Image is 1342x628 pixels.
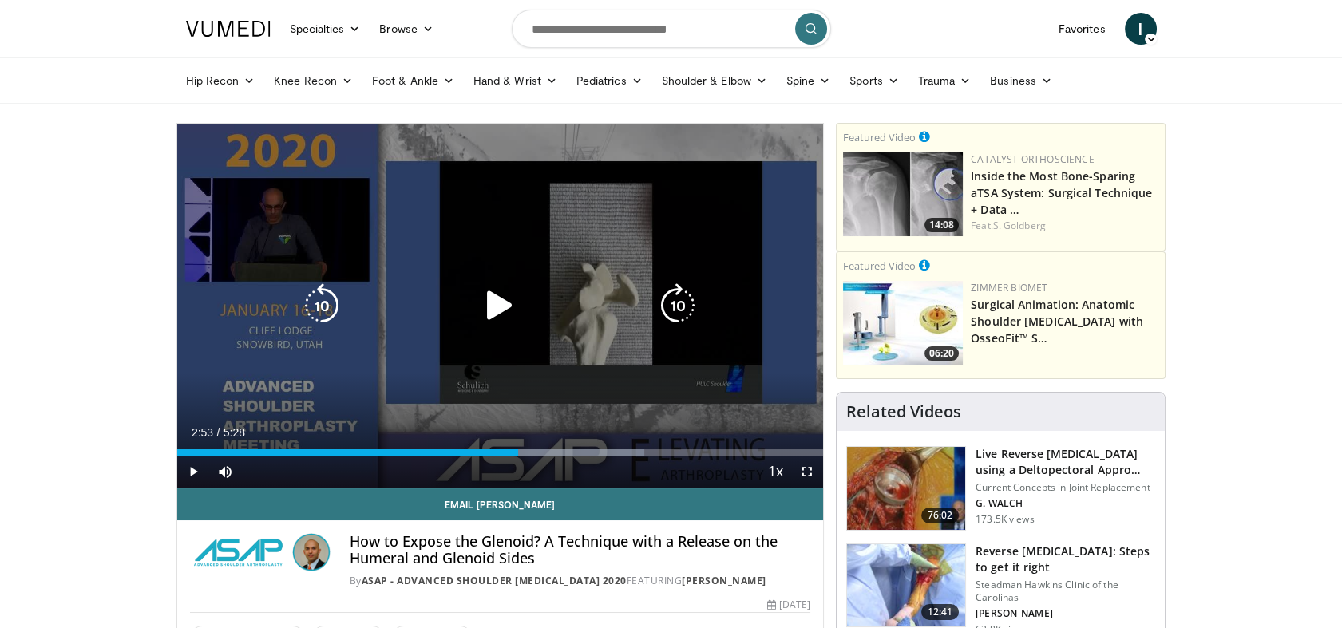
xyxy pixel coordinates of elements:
[971,152,1095,166] a: Catalyst OrthoScience
[976,579,1155,604] p: Steadman Hawkins Clinic of the Carolinas
[217,426,220,439] span: /
[190,533,286,571] img: ASAP - Advanced Shoulder ArthroPlasty 2020
[976,543,1155,575] h3: Reverse [MEDICAL_DATA]: Steps to get it right
[652,65,777,97] a: Shoulder & Elbow
[791,456,823,488] button: Fullscreen
[843,152,963,236] img: 9f15458b-d013-4cfd-976d-a83a3859932f.150x105_q85_crop-smart_upscale.jpg
[759,456,791,488] button: Playback Rate
[350,574,811,588] div: By FEATURING
[843,152,963,236] a: 14:08
[976,481,1155,494] p: Current Concepts in Joint Replacement
[350,533,811,567] h4: How to Expose the Glenoid? A Technique with a Release on the Humeral and Glenoid Sides
[767,598,810,612] div: [DATE]
[209,456,241,488] button: Mute
[567,65,652,97] a: Pediatrics
[909,65,981,97] a: Trauma
[971,281,1047,294] a: Zimmer Biomet
[976,607,1155,620] p: [PERSON_NAME]
[1049,13,1115,45] a: Favorites
[777,65,840,97] a: Spine
[224,426,245,439] span: 5:28
[682,574,766,587] a: [PERSON_NAME]
[976,446,1155,478] h3: Live Reverse [MEDICAL_DATA] using a Deltopectoral Appro…
[971,219,1158,233] div: Feat.
[924,218,959,232] span: 14:08
[846,446,1155,531] a: 76:02 Live Reverse [MEDICAL_DATA] using a Deltopectoral Appro… Current Concepts in Joint Replacem...
[924,346,959,361] span: 06:20
[843,130,916,144] small: Featured Video
[971,297,1143,346] a: Surgical Animation: Anatomic Shoulder [MEDICAL_DATA] with OsseoFit™ S…
[1125,13,1157,45] a: I
[846,402,961,421] h4: Related Videos
[177,124,824,488] video-js: Video Player
[280,13,370,45] a: Specialties
[843,281,963,365] a: 06:20
[464,65,567,97] a: Hand & Wrist
[177,456,209,488] button: Play
[993,219,1046,232] a: S. Goldberg
[843,259,916,273] small: Featured Video
[847,544,965,627] img: 326034_0000_1.png.150x105_q85_crop-smart_upscale.jpg
[921,604,960,620] span: 12:41
[177,449,824,456] div: Progress Bar
[976,497,1155,510] p: G. WALCH
[512,10,831,48] input: Search topics, interventions
[264,65,362,97] a: Knee Recon
[980,65,1062,97] a: Business
[362,65,464,97] a: Foot & Ankle
[840,65,909,97] a: Sports
[292,533,331,571] img: Avatar
[971,168,1152,217] a: Inside the Most Bone-Sparing aTSA System: Surgical Technique + Data …
[843,281,963,365] img: 84e7f812-2061-4fff-86f6-cdff29f66ef4.150x105_q85_crop-smart_upscale.jpg
[976,513,1034,526] p: 173.5K views
[176,65,265,97] a: Hip Recon
[362,574,627,587] a: ASAP - Advanced Shoulder [MEDICAL_DATA] 2020
[921,508,960,523] span: 76:02
[177,488,824,520] a: Email [PERSON_NAME]
[370,13,443,45] a: Browse
[847,447,965,530] img: 684033_3.png.150x105_q85_crop-smart_upscale.jpg
[186,21,271,37] img: VuMedi Logo
[192,426,213,439] span: 2:53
